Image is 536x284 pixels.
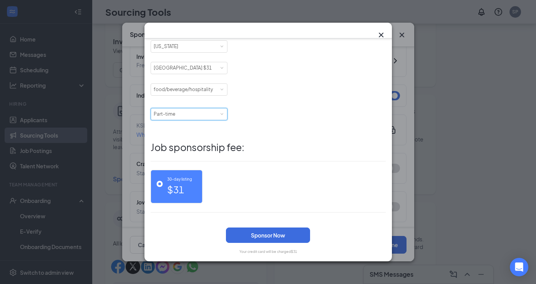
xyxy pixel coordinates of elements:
[154,108,181,120] div: Part-time
[151,249,386,254] span: Your credit card will be charged $ 31
[226,228,310,243] button: Sponsor Now
[510,258,528,276] div: Open Intercom Messenger
[377,30,386,40] svg: Cross
[377,30,386,40] button: Close
[154,41,184,52] div: Alabama
[154,84,218,95] div: food/beverage/hospitality
[154,62,217,74] div: birmingham, ,$31
[167,183,192,197] span: $ 31
[151,140,386,155] span: Job sponsorship fee :
[167,176,192,183] span: 30-day listing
